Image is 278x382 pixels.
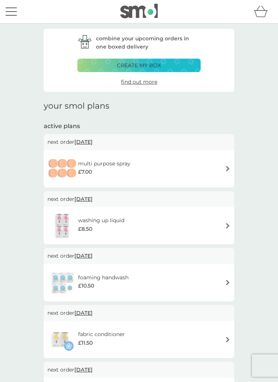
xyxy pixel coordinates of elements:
[47,252,231,260] p: next order
[120,4,158,18] img: smol
[47,212,78,239] img: washing up liquid
[74,306,93,320] span: [DATE]
[44,101,234,111] h1: your smol plans
[78,330,125,338] h6: fabric conditioner
[47,156,78,182] img: multi purpose spray
[78,225,92,233] span: £8.50
[78,168,92,176] span: £7.00
[47,195,231,203] p: next order
[78,216,124,224] h6: washing up liquid
[225,223,231,229] img: arrow right
[47,366,231,374] p: next order
[74,135,93,149] span: [DATE]
[78,282,94,290] span: £10.50
[96,34,201,51] p: combine your upcoming orders in one boxed delivery
[78,339,93,347] span: £11.50
[47,326,74,353] img: fabric conditioner
[78,159,130,168] h6: multi purpose spray
[78,273,129,282] h6: foaming handwash
[121,78,157,85] span: find out more
[6,4,17,19] button: menu
[117,61,161,69] p: create my box
[254,4,272,19] div: basket
[74,363,93,377] span: [DATE]
[74,192,93,206] span: [DATE]
[47,270,78,296] img: foaming handwash
[77,59,201,72] button: create my box
[47,309,231,317] p: next order
[225,280,231,285] img: arrow right
[47,138,231,146] p: next order
[225,337,231,342] img: arrow right
[74,249,93,263] span: [DATE]
[225,166,231,171] img: arrow right
[44,122,234,130] h2: active plans
[121,78,157,86] a: find out more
